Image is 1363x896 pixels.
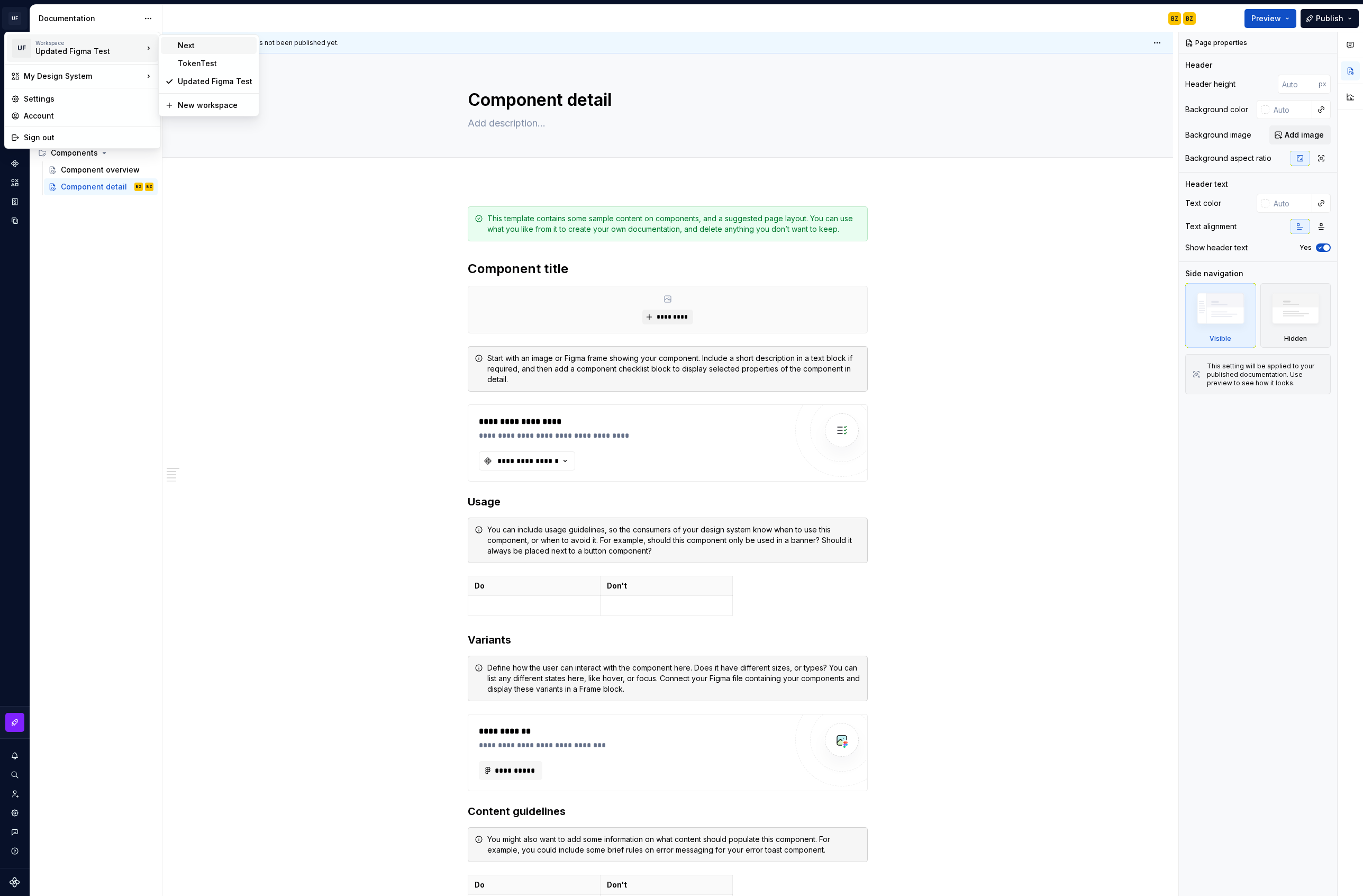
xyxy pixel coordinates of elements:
div: Next [178,40,252,51]
div: Updated Figma Test [35,46,125,57]
div: Workspace [35,40,143,46]
div: Sign out [24,132,154,143]
div: New workspace [178,100,252,111]
div: My Design System [24,71,143,82]
div: Settings [24,94,154,104]
div: TokenTest [178,58,252,69]
div: Updated Figma Test [178,76,252,87]
div: Account [24,111,154,121]
div: UF [12,39,31,58]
